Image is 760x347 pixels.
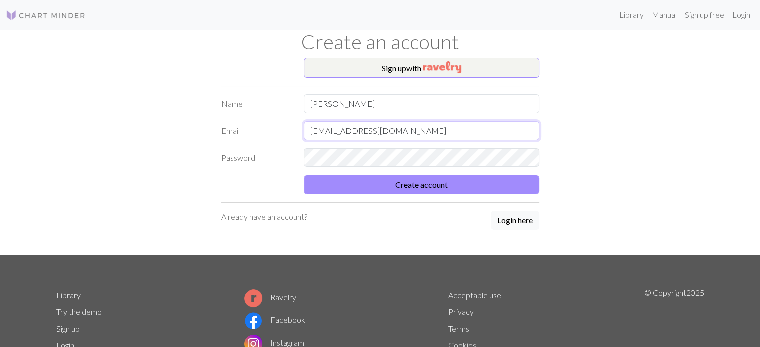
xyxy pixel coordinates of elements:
a: Login [728,5,754,25]
p: Already have an account? [221,211,307,223]
button: Sign upwith [304,58,539,78]
label: Name [215,94,298,113]
a: Manual [648,5,681,25]
a: Facebook [244,315,305,324]
img: Ravelry [423,61,461,73]
label: Email [215,121,298,140]
h1: Create an account [50,30,710,54]
button: Login here [491,211,539,230]
a: Instagram [244,338,304,347]
a: Terms [448,324,469,333]
a: Sign up [56,324,80,333]
label: Password [215,148,298,167]
img: Facebook logo [244,312,262,330]
a: Library [56,290,81,300]
a: Try the demo [56,307,102,316]
a: Login here [491,211,539,231]
button: Create account [304,175,539,194]
img: Logo [6,9,86,21]
a: Sign up free [681,5,728,25]
a: Acceptable use [448,290,501,300]
a: Privacy [448,307,474,316]
img: Ravelry logo [244,289,262,307]
a: Library [615,5,648,25]
a: Ravelry [244,292,296,302]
